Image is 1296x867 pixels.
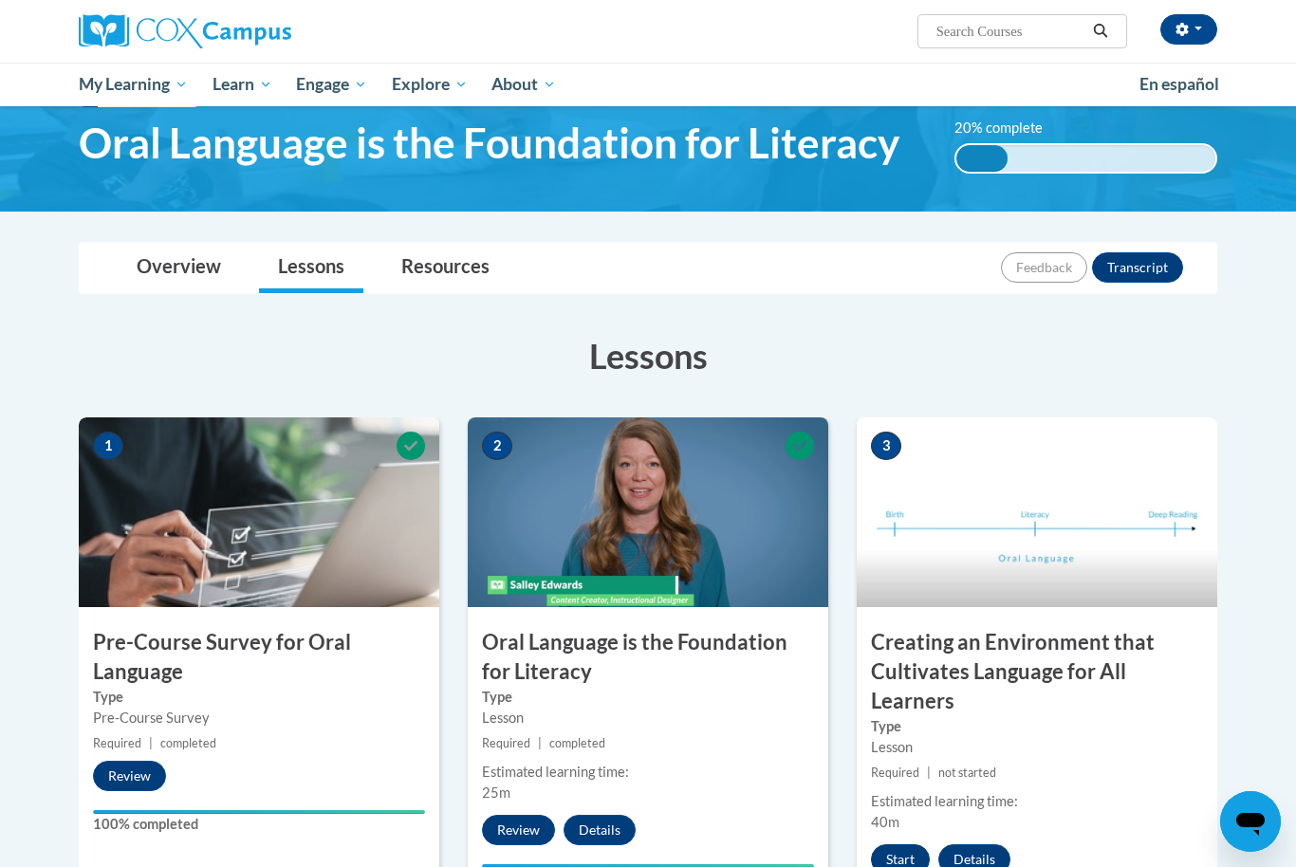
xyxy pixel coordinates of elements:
a: Cox Campus [79,14,439,48]
span: My Learning [79,73,188,96]
a: Resources [382,243,509,293]
button: Feedback [1001,252,1087,283]
button: Review [482,815,555,845]
span: 3 [871,432,901,460]
a: Explore [380,63,480,106]
span: En español [1139,74,1219,94]
span: 1 [93,432,123,460]
div: Lesson [482,708,814,729]
span: Required [93,736,141,750]
iframe: Button to launch messaging window [1220,791,1281,852]
span: | [149,736,153,750]
button: Review [93,761,166,791]
div: Lesson [871,737,1203,758]
div: Your progress [93,810,425,814]
span: About [491,73,556,96]
span: | [538,736,542,750]
img: Cox Campus [79,14,291,48]
span: 25m [482,784,510,801]
span: Required [482,736,530,750]
input: Search Courses [935,20,1086,43]
span: Oral Language is the Foundation for Literacy [79,118,899,168]
h3: Lessons [79,332,1217,379]
div: 20% complete [956,145,1009,172]
label: Type [482,687,814,708]
button: Details [564,815,636,845]
a: Overview [118,243,240,293]
div: Estimated learning time: [482,762,814,783]
a: En español [1127,65,1231,104]
div: Estimated learning time: [871,791,1203,812]
h3: Creating an Environment that Cultivates Language for All Learners [857,628,1217,715]
span: Learn [213,73,272,96]
button: Transcript [1092,252,1183,283]
button: Account Settings [1160,14,1217,45]
img: Course Image [857,417,1217,607]
span: Required [871,766,919,780]
button: Search [1086,20,1115,43]
span: completed [549,736,605,750]
h3: Pre-Course Survey for Oral Language [79,628,439,687]
a: Engage [284,63,380,106]
span: | [927,766,931,780]
span: completed [160,736,216,750]
label: 20% complete [954,118,1064,138]
a: About [480,63,569,106]
a: Lessons [259,243,363,293]
div: Pre-Course Survey [93,708,425,729]
div: Main menu [50,63,1246,106]
a: Learn [200,63,285,106]
label: 100% completed [93,814,425,835]
label: Type [871,716,1203,737]
img: Course Image [468,417,828,607]
img: Course Image [79,417,439,607]
span: 2 [482,432,512,460]
span: Explore [392,73,468,96]
span: Engage [296,73,367,96]
label: Type [93,687,425,708]
a: My Learning [66,63,200,106]
span: 40m [871,814,899,830]
h3: Oral Language is the Foundation for Literacy [468,628,828,687]
span: not started [938,766,996,780]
